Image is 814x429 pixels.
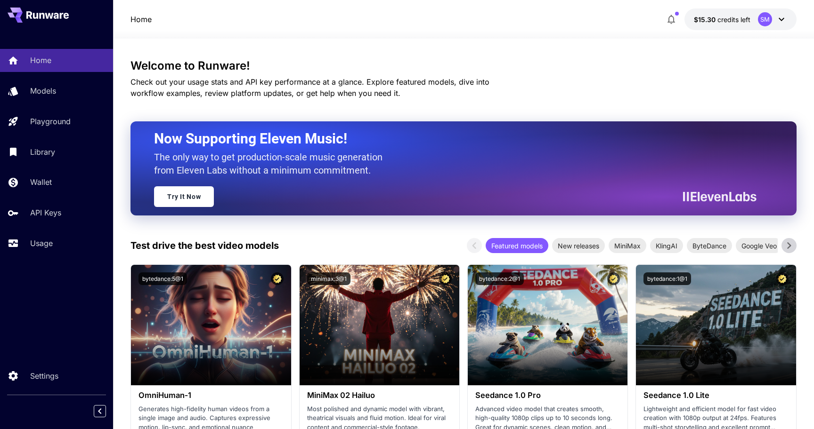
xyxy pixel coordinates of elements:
p: Models [30,85,56,96]
h3: OmniHuman‑1 [138,391,283,400]
h3: Seedance 1.0 Lite [643,391,788,400]
h3: Welcome to Runware! [130,59,797,72]
div: MiniMax [609,238,646,253]
div: Featured models [486,238,548,253]
button: Certified Model – Vetted for best performance and includes a commercial license. [439,272,452,285]
p: Wallet [30,176,52,188]
p: Test drive the best video models [130,238,279,253]
button: Collapse sidebar [94,405,106,417]
button: bytedance:5@1 [138,272,187,285]
p: Playground [30,116,71,127]
img: alt [636,265,796,385]
button: Certified Model – Vetted for best performance and includes a commercial license. [607,272,620,285]
button: bytedance:1@1 [643,272,691,285]
div: $15.3014 [694,15,750,24]
p: Home [30,55,51,66]
div: Collapse sidebar [101,403,113,420]
nav: breadcrumb [130,14,152,25]
img: alt [468,265,627,385]
div: KlingAI [650,238,683,253]
p: Library [30,146,55,158]
img: alt [131,265,291,385]
div: SM [758,12,772,26]
h2: Now Supporting Eleven Music! [154,130,749,148]
p: Settings [30,370,58,381]
span: MiniMax [609,241,646,251]
span: $15.30 [694,16,717,24]
div: Google Veo [736,238,782,253]
img: alt [300,265,459,385]
span: Featured models [486,241,548,251]
button: bytedance:2@1 [475,272,524,285]
h3: MiniMax 02 Hailuo [307,391,452,400]
div: ByteDance [687,238,732,253]
span: credits left [717,16,750,24]
p: API Keys [30,207,61,218]
button: Certified Model – Vetted for best performance and includes a commercial license. [271,272,284,285]
button: minimax:3@1 [307,272,350,285]
span: Check out your usage stats and API key performance at a glance. Explore featured models, dive int... [130,77,489,98]
button: $15.3014SM [684,8,797,30]
div: New releases [552,238,605,253]
button: Certified Model – Vetted for best performance and includes a commercial license. [776,272,789,285]
a: Home [130,14,152,25]
p: Usage [30,238,53,249]
h3: Seedance 1.0 Pro [475,391,620,400]
p: The only way to get production-scale music generation from Eleven Labs without a minimum commitment. [154,151,390,177]
span: New releases [552,241,605,251]
span: Google Veo [736,241,782,251]
span: ByteDance [687,241,732,251]
span: KlingAI [650,241,683,251]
